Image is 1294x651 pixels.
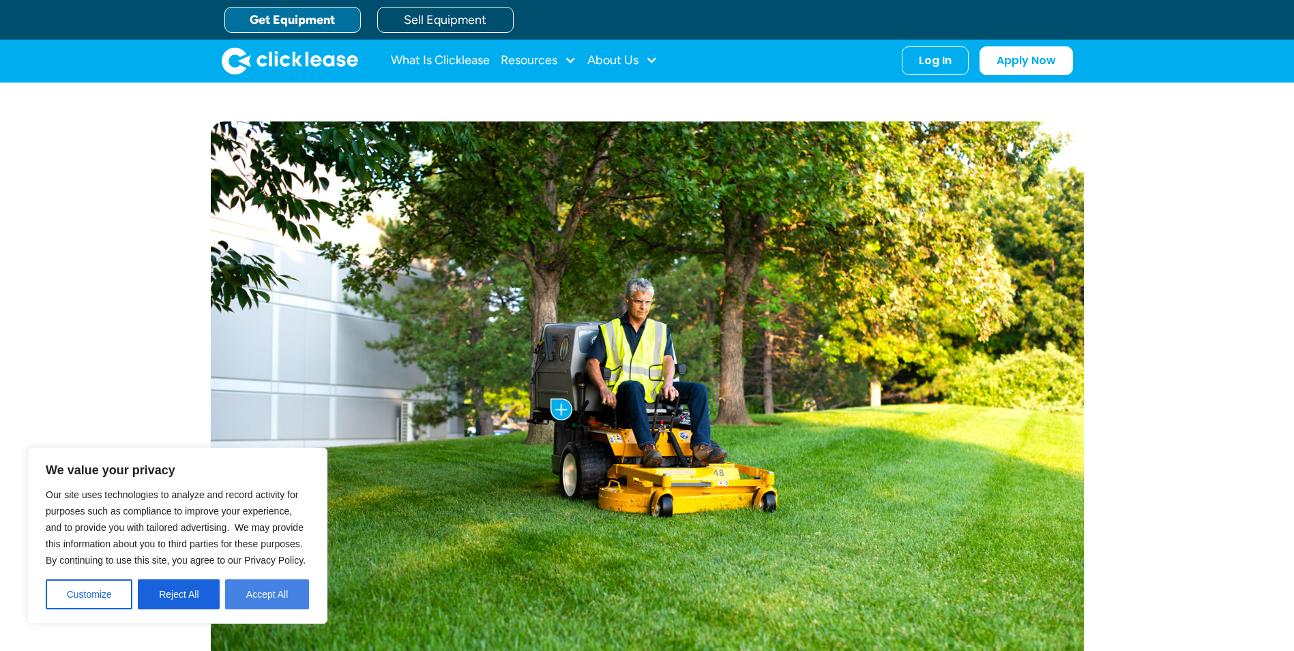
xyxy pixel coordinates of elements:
[391,47,490,74] a: What Is Clicklease
[919,54,952,68] div: Log In
[138,579,220,609] button: Reject All
[222,47,358,74] a: home
[980,46,1073,75] a: Apply Now
[27,448,327,624] div: We value your privacy
[377,7,514,33] a: Sell Equipment
[587,47,658,74] div: About Us
[225,579,309,609] button: Accept All
[46,462,309,478] p: We value your privacy
[46,579,132,609] button: Customize
[224,7,361,33] a: Get Equipment
[550,399,572,420] img: Plus icon with blue background
[46,489,306,566] span: Our site uses technologies to analyze and record activity for purposes such as compliance to impr...
[501,47,576,74] div: Resources
[222,47,358,74] img: Clicklease logo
